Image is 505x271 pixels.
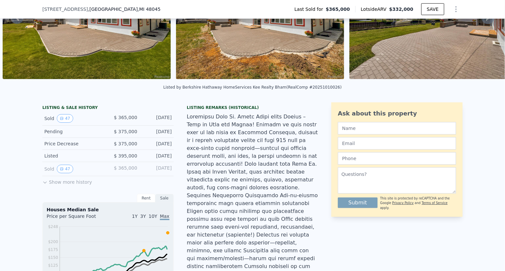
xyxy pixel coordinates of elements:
tspan: $248 [48,224,58,229]
span: Lotside ARV [361,6,389,12]
button: Show Options [450,3,463,16]
button: SAVE [421,3,444,15]
span: 3Y [140,214,146,219]
div: Listed by Berkshire Hathaway HomeServices Kee Realty Bham (RealComp #20251010026) [163,85,341,90]
button: View historical data [57,114,73,123]
span: $ 395,000 [114,153,137,158]
div: [DATE] [143,165,172,173]
tspan: $175 [48,247,58,252]
span: , MI 48045 [138,7,161,12]
div: Listed [44,153,103,159]
button: Submit [338,198,378,208]
span: 10Y [149,214,157,219]
tspan: $125 [48,263,58,268]
div: [DATE] [143,140,172,147]
span: Max [160,214,169,220]
div: Rent [137,194,155,202]
div: Pending [44,128,103,135]
span: 1Y [132,214,138,219]
span: Last Sold for [295,6,326,12]
div: Sale [155,194,174,202]
div: Price Decrease [44,140,103,147]
button: Show more history [42,176,92,185]
span: $ 375,000 [114,141,137,146]
div: Listing Remarks (Historical) [187,105,318,110]
span: $ 365,000 [114,165,137,171]
div: [DATE] [143,114,172,123]
div: Price per Square Foot [47,213,108,223]
span: $332,000 [389,7,413,12]
div: Sold [44,165,103,173]
div: LISTING & SALE HISTORY [42,105,174,112]
input: Email [338,137,456,150]
span: , [GEOGRAPHIC_DATA] [88,6,161,12]
span: [STREET_ADDRESS] [42,6,88,12]
tspan: $150 [48,256,58,260]
span: $365,000 [326,6,350,12]
span: $ 365,000 [114,115,137,120]
a: Terms of Service [422,201,448,205]
a: Privacy Policy [392,201,414,205]
div: [DATE] [143,128,172,135]
button: View historical data [57,165,73,173]
tspan: $200 [48,240,58,244]
div: Ask about this property [338,109,456,118]
div: This site is protected by reCAPTCHA and the Google and apply. [380,196,456,210]
div: Sold [44,114,103,123]
div: [DATE] [143,153,172,159]
div: Houses Median Sale [47,206,169,213]
span: $ 375,000 [114,129,137,134]
input: Phone [338,152,456,165]
input: Name [338,122,456,135]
